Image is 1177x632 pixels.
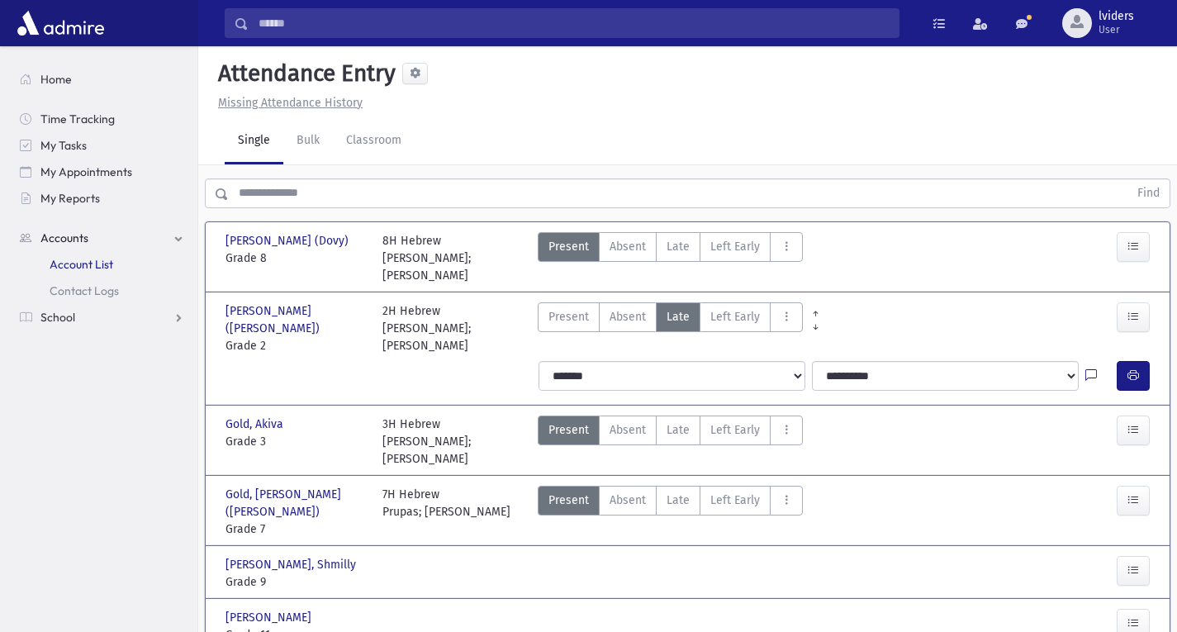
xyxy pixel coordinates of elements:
a: Single [225,118,283,164]
span: User [1099,23,1134,36]
u: Missing Attendance History [218,96,363,110]
a: My Appointments [7,159,197,185]
span: Grade 7 [225,520,366,538]
img: AdmirePro [13,7,108,40]
a: Classroom [333,118,415,164]
span: [PERSON_NAME], Shmilly [225,556,359,573]
span: Contact Logs [50,283,119,298]
input: Search [249,8,899,38]
a: My Reports [7,185,197,211]
span: Left Early [710,492,760,509]
div: 2H Hebrew [PERSON_NAME]; [PERSON_NAME] [382,302,523,354]
a: Time Tracking [7,106,197,132]
span: Grade 9 [225,573,366,591]
span: Late [667,238,690,255]
span: [PERSON_NAME] (Dovy) [225,232,352,249]
span: My Tasks [40,138,87,153]
span: Time Tracking [40,112,115,126]
span: Present [548,421,589,439]
div: AttTypes [538,486,803,538]
span: Grade 3 [225,433,366,450]
a: Contact Logs [7,278,197,304]
a: Accounts [7,225,197,251]
a: Bulk [283,118,333,164]
a: School [7,304,197,330]
span: Left Early [710,238,760,255]
button: Find [1127,179,1170,207]
a: My Tasks [7,132,197,159]
span: Late [667,421,690,439]
span: [PERSON_NAME] [225,609,315,626]
span: Absent [610,238,646,255]
span: Left Early [710,421,760,439]
div: 7H Hebrew Prupas; [PERSON_NAME] [382,486,510,538]
div: 8H Hebrew [PERSON_NAME]; [PERSON_NAME] [382,232,523,284]
span: Present [548,492,589,509]
a: Missing Attendance History [211,96,363,110]
div: AttTypes [538,416,803,468]
span: Late [667,308,690,326]
span: Absent [610,308,646,326]
div: AttTypes [538,302,803,354]
span: Account List [50,257,113,272]
span: Gold, [PERSON_NAME] ([PERSON_NAME]) [225,486,366,520]
span: Grade 2 [225,337,366,354]
a: Account List [7,251,197,278]
span: Present [548,238,589,255]
span: My Appointments [40,164,132,179]
span: Absent [610,421,646,439]
span: [PERSON_NAME] ([PERSON_NAME]) [225,302,366,337]
span: lviders [1099,10,1134,23]
a: Home [7,66,197,93]
span: Home [40,72,72,87]
span: Absent [610,492,646,509]
h5: Attendance Entry [211,59,396,88]
span: Gold, Akiva [225,416,287,433]
span: School [40,310,75,325]
span: Late [667,492,690,509]
span: Grade 8 [225,249,366,267]
span: Accounts [40,230,88,245]
div: 3H Hebrew [PERSON_NAME]; [PERSON_NAME] [382,416,523,468]
div: AttTypes [538,232,803,284]
span: Left Early [710,308,760,326]
span: Present [548,308,589,326]
span: My Reports [40,191,100,206]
